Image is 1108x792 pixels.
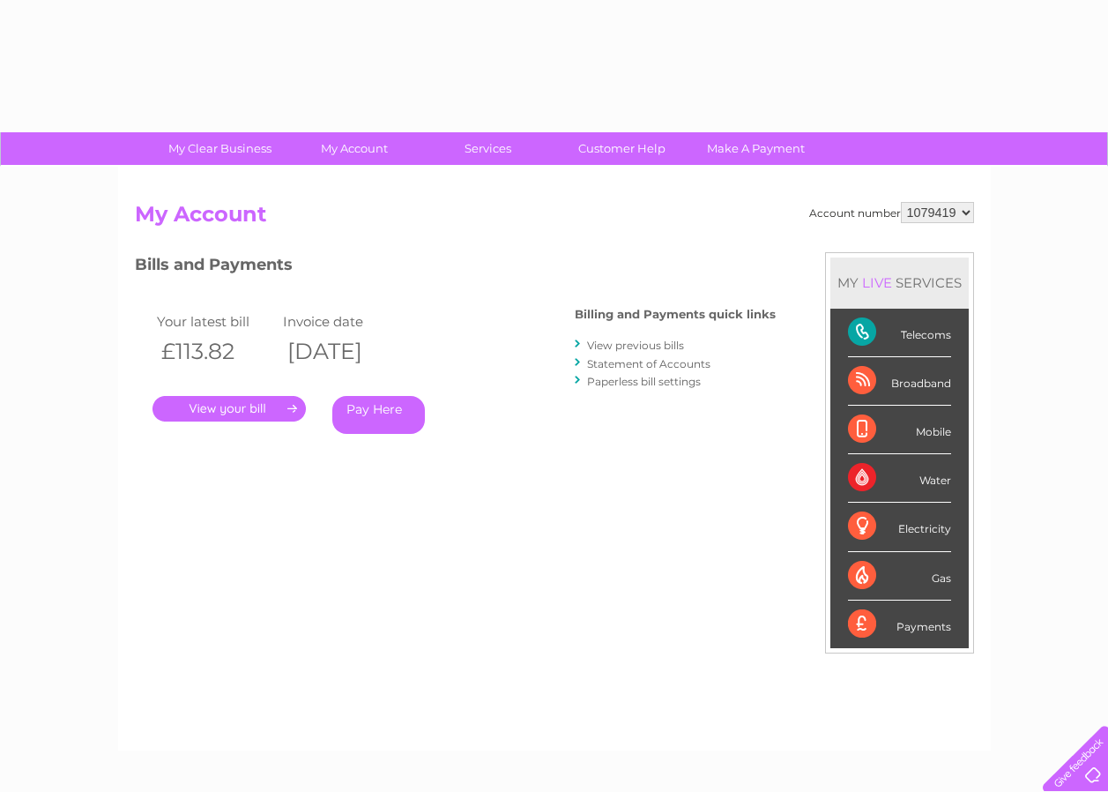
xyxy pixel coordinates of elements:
[549,132,695,165] a: Customer Help
[281,132,427,165] a: My Account
[279,333,405,370] th: [DATE]
[848,309,951,357] div: Telecoms
[135,202,974,235] h2: My Account
[415,132,561,165] a: Services
[279,310,405,333] td: Invoice date
[332,396,425,434] a: Pay Here
[683,132,829,165] a: Make A Payment
[587,357,710,370] a: Statement of Accounts
[830,258,969,308] div: MY SERVICES
[848,601,951,648] div: Payments
[848,406,951,454] div: Mobile
[152,333,279,370] th: £113.82
[152,396,306,422] a: .
[848,503,951,551] div: Electricity
[809,202,974,223] div: Account number
[848,552,951,601] div: Gas
[587,375,701,388] a: Paperless bill settings
[147,132,293,165] a: My Clear Business
[135,252,776,283] h3: Bills and Payments
[152,310,279,333] td: Your latest bill
[587,339,684,352] a: View previous bills
[575,308,776,321] h4: Billing and Payments quick links
[848,454,951,503] div: Water
[859,274,896,291] div: LIVE
[848,357,951,406] div: Broadband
